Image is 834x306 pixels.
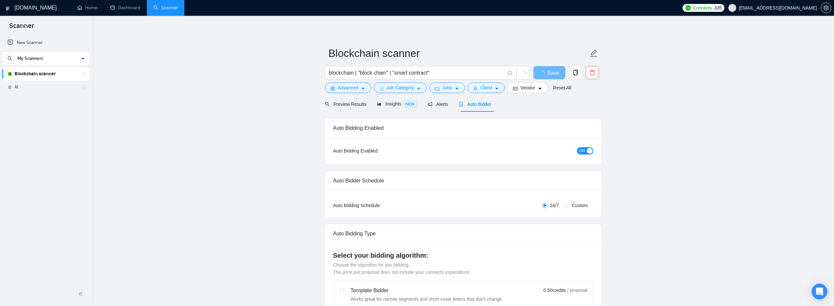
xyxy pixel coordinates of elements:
span: loading [520,71,526,77]
span: notification [428,102,432,106]
img: logo [6,3,10,13]
span: Alerts [428,102,448,107]
button: barsJob Categorycaret-down [374,82,427,93]
a: Reset All [553,84,571,91]
span: Auto Bidder [459,102,491,107]
span: Job Category [387,84,414,91]
button: folderJobscaret-down [429,82,465,93]
span: 335 [714,4,721,12]
span: robot [459,102,463,106]
span: Custom [569,202,590,209]
span: double-left [78,291,85,297]
span: copy [569,70,582,76]
span: Client [480,84,492,91]
button: Save [533,66,565,79]
a: New Scanner [8,36,84,49]
span: ON [579,147,585,154]
span: Scanner [4,21,39,35]
span: setting [331,86,335,91]
input: Scanner name... [329,45,588,61]
span: bars [379,86,384,91]
button: settingAdvancedcaret-down [325,82,371,93]
div: Auto Bidding Enabled [333,119,593,137]
div: Auto Bidding Enabled: [333,147,420,154]
span: Preview Results [325,102,366,107]
h4: Select your bidding algorithm: [333,251,593,260]
a: searchScanner [153,5,178,11]
span: caret-down [538,86,542,91]
span: caret-down [417,86,421,91]
span: holder [81,71,86,77]
button: copy [569,66,582,79]
span: Advanced [338,84,358,91]
a: Blockchain scanner [14,67,77,81]
img: upwork-logo.png [686,5,691,11]
span: caret-down [455,86,459,91]
span: user [730,6,735,10]
div: Auto Bidding Schedule: [333,202,420,209]
span: 24/7 [547,202,561,209]
div: Template Bidder [351,287,503,294]
span: My Scanners [17,52,43,65]
span: Save [547,69,559,77]
a: AI [14,81,77,94]
span: area-chart [377,102,382,106]
a: homeHome [77,5,97,11]
a: setting [821,5,831,11]
span: holder [81,84,86,90]
span: info-circle [508,71,512,75]
span: loading [539,71,547,76]
span: Connects: [693,4,713,12]
button: delete [586,66,599,79]
span: NEW [403,101,417,108]
span: search [325,102,330,106]
a: dashboardDashboard [110,5,140,11]
button: idcardVendorcaret-down [507,82,548,93]
button: userClientcaret-down [468,82,505,93]
span: caret-down [361,86,365,91]
span: delete [586,70,599,76]
span: folder [435,86,440,91]
div: Open Intercom Messenger [812,284,827,299]
span: setting [821,5,831,11]
div: Works great for narrow segments and short cover letters that don't change. [351,296,503,302]
input: Search Freelance Jobs... [329,69,505,77]
li: My Scanners [2,52,90,94]
button: setting [821,3,831,13]
span: Jobs [442,84,452,91]
span: user [473,86,478,91]
button: search [5,53,15,64]
span: Choose the algorithm for you bidding. The price per proposal does not include your connects expen... [333,262,471,275]
span: 0.50 credits [544,287,566,294]
li: New Scanner [2,36,90,49]
span: search [5,56,15,61]
span: edit [589,49,598,58]
span: Vendor [520,84,535,91]
span: idcard [513,86,518,91]
div: Auto Bidder Schedule [333,171,593,190]
div: Auto Bidding Type [333,224,593,243]
span: Insights [377,101,417,106]
span: caret-down [495,86,499,91]
span: / proposal [567,287,587,294]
